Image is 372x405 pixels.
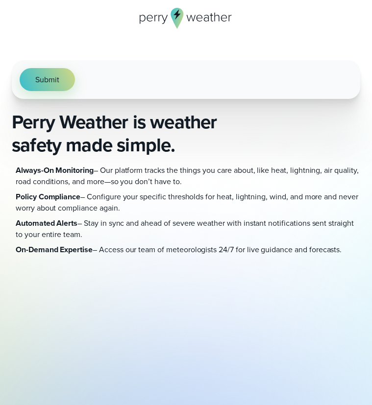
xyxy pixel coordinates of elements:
[16,165,360,187] p: – Our platform tracks the things you care about, like heat, lightning, air quality, road conditio...
[16,165,94,176] strong: Always-On Monitoring
[16,191,80,202] strong: Policy Compliance
[12,111,360,156] h2: Perry Weather is weather safety made simple.
[35,74,59,85] span: Submit
[16,217,360,240] p: – Stay in sync and ahead of severe weather with instant notifications sent straight to your entir...
[16,191,360,214] p: – Configure your specific thresholds for heat, lightning, wind, and more and never worry about co...
[20,68,75,91] button: Submit
[16,217,77,229] strong: Automated Alerts
[16,244,93,255] strong: On-Demand Expertise
[16,244,342,255] p: – Access our team of meteorologists 24/7 for live guidance and forecasts.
